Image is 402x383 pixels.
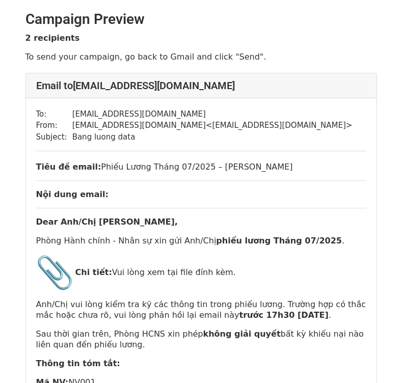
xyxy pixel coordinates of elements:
p: To send your campaign, go back to Gmail and click "Send". [25,51,377,62]
strong: Dear Anh/Chị [PERSON_NAME], [36,217,178,227]
strong: 2 recipients [25,33,80,43]
td: To: [36,108,72,120]
strong: Chi tiết: [75,267,112,277]
td: [EMAIL_ADDRESS][DOMAIN_NAME] [72,108,353,120]
h4: Email to [EMAIL_ADDRESS][DOMAIN_NAME] [36,79,366,92]
strong: trước 17h30 [DATE] [239,310,329,320]
td: Bang luong data [72,131,353,143]
p: Anh/Chị vui lòng kiểm tra kỹ các thông tin trong phiếu lương. Trường hợp có thắc mắc hoặc chưa rõ... [36,299,366,320]
td: From: [36,120,72,131]
p: Sau thời gian trên, Phòng HCNS xin phép bất kỳ khiếu nại nào liên quan đến phiếu lương. [36,329,366,350]
p: Phiếu Lương Tháng 07/2025 – [PERSON_NAME] [36,161,366,172]
img: 📎 [36,254,73,291]
p: Phòng Hành chính - Nhân sự xin gửi Anh/Chị . [36,235,366,246]
strong: Nội dung email: [36,189,109,199]
td: [EMAIL_ADDRESS][DOMAIN_NAME] < [EMAIL_ADDRESS][DOMAIN_NAME] > [72,120,353,131]
strong: không giải quyết [203,329,281,339]
strong: phiếu lương Tháng 07/2025 [216,236,342,245]
td: Subject: [36,131,72,143]
strong: Thông tin tóm tắt: [36,359,120,368]
p: Vui lòng xem tại file đính kèm. [36,254,366,291]
h2: Campaign Preview [25,11,377,28]
strong: Tiêu đề email: [36,162,101,172]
